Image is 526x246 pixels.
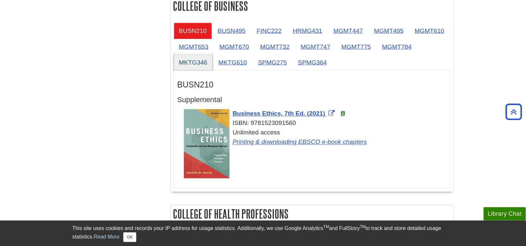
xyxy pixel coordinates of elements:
[233,110,325,117] span: Business Ethics, 7th Ed. (2021)
[233,139,367,146] a: Link opens in new window
[213,23,251,39] a: BUSN495
[184,128,447,156] div: Unlimited access
[288,23,328,39] a: HRMG431
[328,23,368,39] a: MGMT447
[123,232,136,242] button: Close
[174,23,212,39] a: BUSN210
[177,80,447,90] h3: BUSN210
[94,234,119,239] a: Read More
[253,54,292,70] a: SPMG275
[174,39,214,55] a: MGMT653
[233,110,337,117] a: Link opens in new window
[410,23,450,39] a: MGMT610
[369,23,409,39] a: MGMT495
[251,23,287,39] a: FINC222
[171,206,454,223] h2: College of Health Professions
[184,119,447,128] div: ISBN: 9781523091560
[336,39,376,55] a: MGMT775
[484,207,526,221] button: Library Chat
[340,111,346,116] img: e-Book
[174,54,213,70] a: MKTG346
[295,39,336,55] a: MGMT747
[184,109,230,178] img: Cover Art
[503,107,524,116] a: Back to Top
[323,224,329,229] sup: TM
[72,224,454,242] div: This site uses cookies and records your IP address for usage statistics. Additionally, we use Goo...
[177,96,447,104] h4: Supplemental
[214,39,254,55] a: MGMT670
[360,224,366,229] sup: TM
[255,39,295,55] a: MGMT732
[377,39,417,55] a: MGMT784
[293,54,332,70] a: SPMG364
[213,54,252,70] a: MKTG610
